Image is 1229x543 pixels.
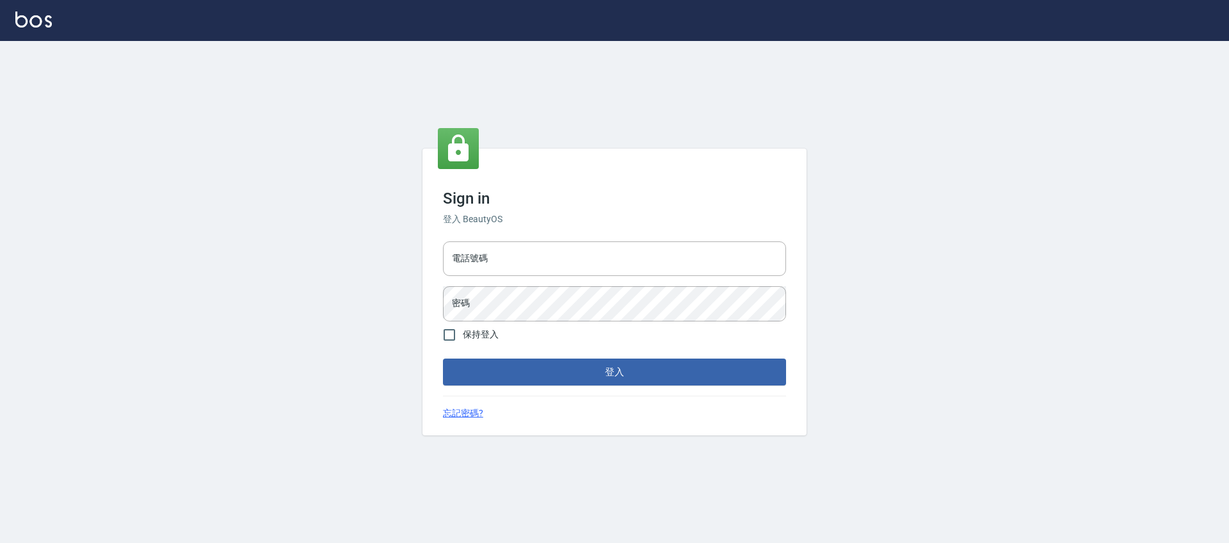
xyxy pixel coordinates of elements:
[443,213,786,226] h6: 登入 BeautyOS
[15,12,52,28] img: Logo
[443,407,483,420] a: 忘記密碼?
[443,190,786,207] h3: Sign in
[443,359,786,385] button: 登入
[463,328,499,341] span: 保持登入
